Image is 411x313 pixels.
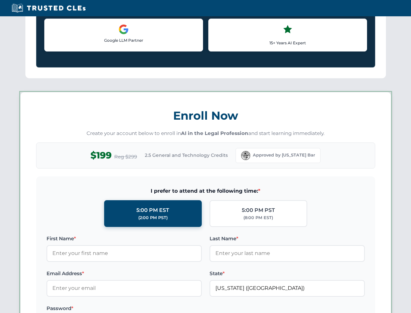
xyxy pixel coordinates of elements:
input: Enter your last name [210,245,365,261]
label: First Name [47,235,202,243]
div: (2:00 PM PST) [138,215,168,221]
p: Google LLM Partner [50,37,198,43]
span: Approved by [US_STATE] Bar [253,152,315,158]
label: Email Address [47,270,202,277]
strong: AI in the Legal Profession [181,130,248,136]
p: Create your account below to enroll in and start learning immediately. [36,130,375,137]
span: 2.5 General and Technology Credits [145,152,228,159]
div: (8:00 PM EST) [243,215,273,221]
h3: Enroll Now [36,105,375,126]
img: Trusted CLEs [10,3,88,13]
div: 5:00 PM EST [136,206,169,215]
img: Florida Bar [241,151,250,160]
span: $199 [90,148,112,163]
div: 5:00 PM PST [242,206,275,215]
img: Google [118,24,129,35]
span: I prefer to attend at the following time: [47,187,365,195]
label: Password [47,305,202,312]
label: Last Name [210,235,365,243]
p: 15+ Years AI Expert [214,40,362,46]
span: Reg $299 [114,153,137,161]
input: Florida (FL) [210,280,365,296]
input: Enter your email [47,280,202,296]
label: State [210,270,365,277]
input: Enter your first name [47,245,202,261]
